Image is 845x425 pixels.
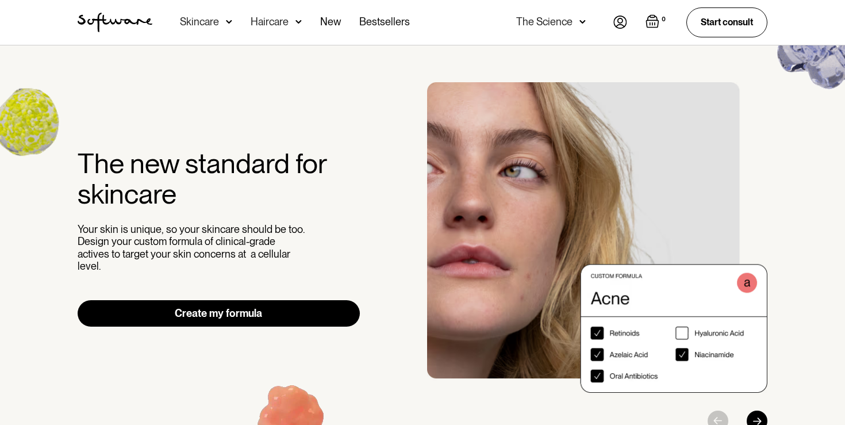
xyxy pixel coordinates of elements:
a: Start consult [686,7,767,37]
p: Your skin is unique, so your skincare should be too. Design your custom formula of clinical-grade... [78,223,308,273]
div: 0 [659,14,668,25]
a: Create my formula [78,300,360,327]
div: The Science [516,16,573,28]
img: arrow down [295,16,302,28]
a: home [78,13,152,32]
h2: The new standard for skincare [78,148,360,209]
img: arrow down [226,16,232,28]
div: Skincare [180,16,219,28]
div: 1 / 3 [427,82,767,393]
div: Haircare [251,16,289,28]
img: arrow down [579,16,586,28]
img: Software Logo [78,13,152,32]
a: Open empty cart [646,14,668,30]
